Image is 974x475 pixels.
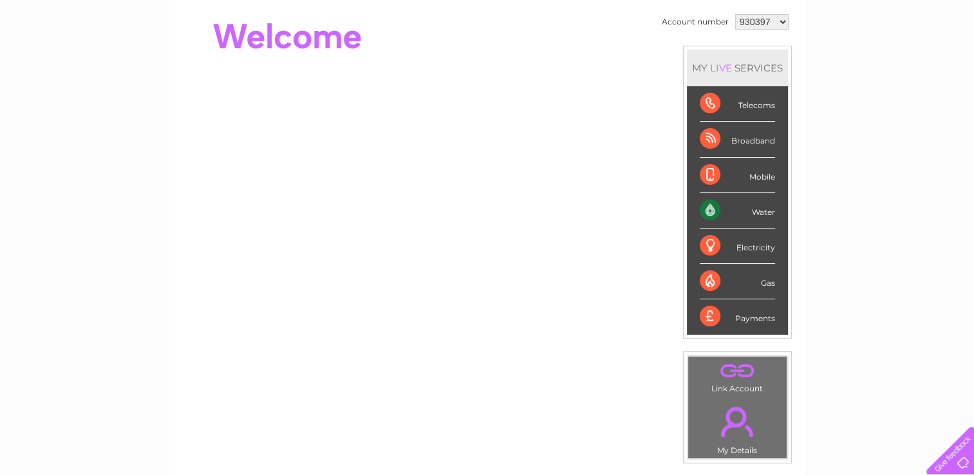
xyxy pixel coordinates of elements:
[707,62,735,74] div: LIVE
[780,55,808,64] a: Energy
[932,55,962,64] a: Log out
[700,86,775,122] div: Telecoms
[747,55,772,64] a: Water
[34,33,100,73] img: logo.png
[862,55,881,64] a: Blog
[731,6,820,23] a: 0333 014 3131
[691,360,783,382] a: .
[700,228,775,264] div: Electricity
[700,122,775,157] div: Broadband
[700,158,775,193] div: Mobile
[700,264,775,299] div: Gas
[183,7,792,62] div: Clear Business is a trading name of Verastar Limited (registered in [GEOGRAPHIC_DATA] No. 3667643...
[687,50,788,86] div: MY SERVICES
[688,356,787,396] td: Link Account
[659,11,732,33] td: Account number
[688,396,787,459] td: My Details
[700,299,775,334] div: Payments
[816,55,854,64] a: Telecoms
[700,193,775,228] div: Water
[691,399,783,444] a: .
[888,55,920,64] a: Contact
